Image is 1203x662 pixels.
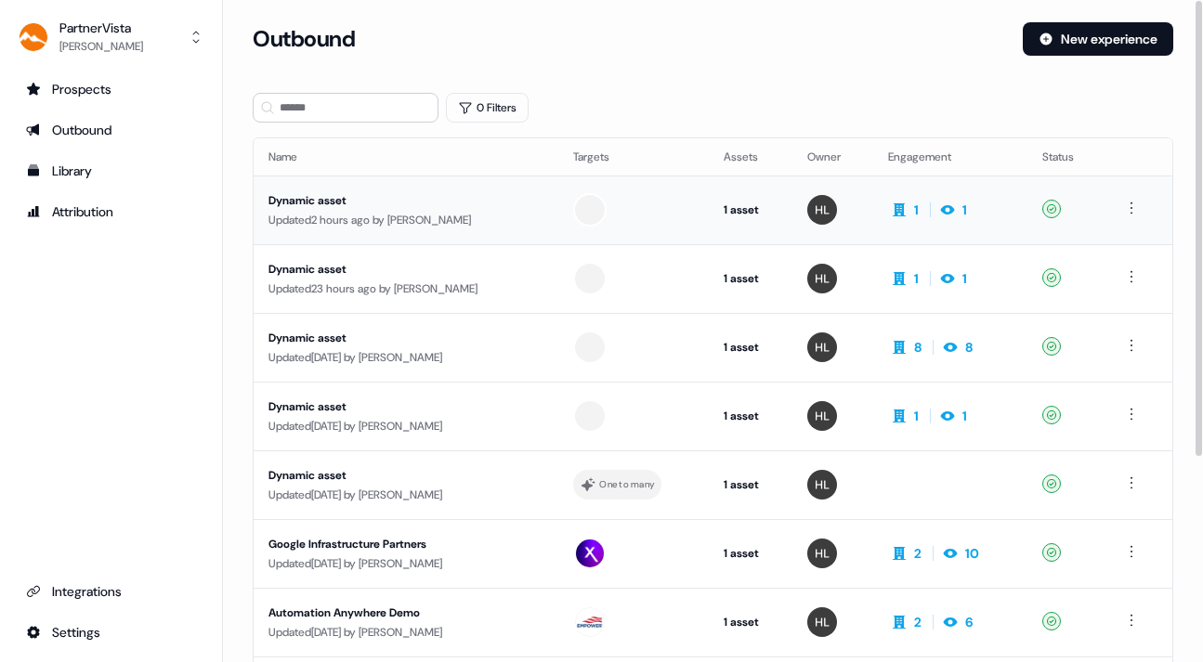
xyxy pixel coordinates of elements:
[807,195,837,225] img: Hondo
[268,279,543,298] div: Updated 23 hours ago by [PERSON_NAME]
[807,470,837,500] img: Hondo
[268,623,543,642] div: Updated [DATE] by [PERSON_NAME]
[558,138,709,175] th: Targets
[268,486,543,504] div: Updated [DATE] by [PERSON_NAME]
[26,582,196,601] div: Integrations
[807,607,837,637] img: Hondo
[724,613,777,631] div: 1 asset
[268,535,543,553] div: Google Infrastructure Partners
[914,269,919,288] div: 1
[914,544,922,563] div: 2
[59,37,143,56] div: [PERSON_NAME]
[15,577,207,606] a: Go to integrations
[1027,138,1105,175] th: Status
[724,338,777,357] div: 1 asset
[965,338,973,357] div: 8
[965,613,973,631] div: 6
[268,397,543,416] div: Dynamic asset
[962,269,967,288] div: 1
[724,201,777,219] div: 1 asset
[807,539,837,568] img: Hondo
[914,407,919,425] div: 1
[15,156,207,186] a: Go to templates
[599,476,654,493] div: One to many
[268,260,543,279] div: Dynamic asset
[914,338,922,357] div: 8
[873,138,1027,175] th: Engagement
[26,202,196,221] div: Attribution
[59,19,143,37] div: PartnerVista
[962,201,967,219] div: 1
[26,80,196,98] div: Prospects
[268,211,543,229] div: Updated 2 hours ago by [PERSON_NAME]
[26,162,196,180] div: Library
[724,544,777,563] div: 1 asset
[268,329,543,347] div: Dynamic asset
[965,544,979,563] div: 10
[268,191,543,210] div: Dynamic asset
[26,623,196,642] div: Settings
[268,466,543,485] div: Dynamic asset
[446,93,529,123] button: 0 Filters
[15,15,207,59] button: PartnerVista[PERSON_NAME]
[807,332,837,362] img: Hondo
[724,269,777,288] div: 1 asset
[914,201,919,219] div: 1
[709,138,791,175] th: Assets
[15,617,207,647] a: Go to integrations
[26,121,196,139] div: Outbound
[268,348,543,367] div: Updated [DATE] by [PERSON_NAME]
[15,74,207,104] a: Go to prospects
[268,554,543,573] div: Updated [DATE] by [PERSON_NAME]
[15,115,207,145] a: Go to outbound experience
[268,417,543,435] div: Updated [DATE] by [PERSON_NAME]
[807,401,837,431] img: Hondo
[724,475,777,494] div: 1 asset
[724,407,777,425] div: 1 asset
[1023,22,1173,56] button: New experience
[254,138,558,175] th: Name
[15,197,207,227] a: Go to attribution
[962,407,967,425] div: 1
[792,138,873,175] th: Owner
[253,25,355,53] h3: Outbound
[268,604,543,622] div: Automation Anywhere Demo
[807,264,837,293] img: Hondo
[914,613,922,631] div: 2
